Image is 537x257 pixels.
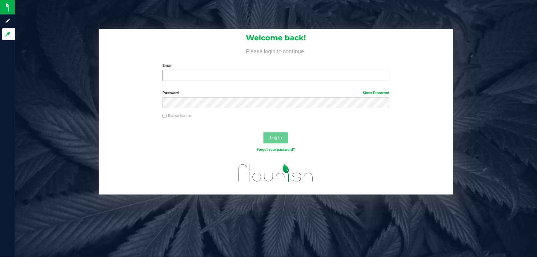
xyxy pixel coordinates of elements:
[5,18,11,24] inline-svg: Sign up
[99,34,453,42] h1: Welcome back!
[263,132,288,143] button: Log In
[363,91,389,95] a: Show Password
[5,31,11,37] inline-svg: Log in
[162,91,179,95] span: Password
[99,47,453,54] h4: Please login to continue.
[162,63,390,68] label: Email
[257,147,295,152] a: Forgot your password?
[270,135,282,140] span: Log In
[232,159,320,187] img: flourish_logo.svg
[162,113,191,118] label: Remember me
[162,114,167,118] input: Remember me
